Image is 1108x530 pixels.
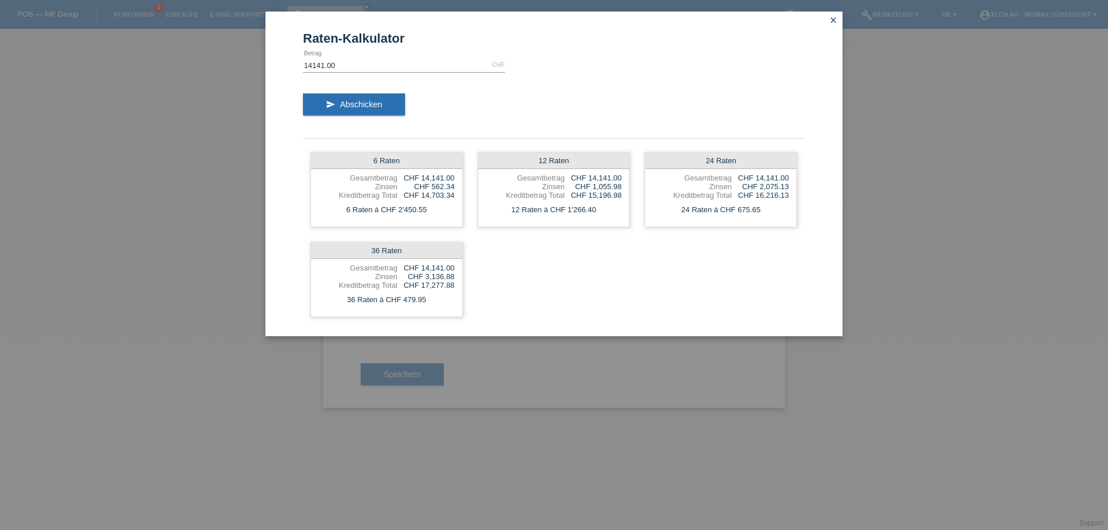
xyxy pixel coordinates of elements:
[653,191,732,200] div: Kreditbetrag Total
[398,281,455,290] div: CHF 17,277.88
[319,182,398,191] div: Zinsen
[303,31,805,46] h1: Raten-Kalkulator
[564,174,622,182] div: CHF 14,141.00
[732,191,789,200] div: CHF 16,216.13
[311,153,462,169] div: 6 Raten
[826,14,841,28] a: close
[732,182,789,191] div: CHF 2,075.13
[645,153,796,169] div: 24 Raten
[319,272,398,281] div: Zinsen
[398,182,455,191] div: CHF 562.34
[319,264,398,272] div: Gesamtbetrag
[478,153,630,169] div: 12 Raten
[486,191,565,200] div: Kreditbetrag Total
[732,174,789,182] div: CHF 14,141.00
[303,93,405,115] button: send Abschicken
[319,174,398,182] div: Gesamtbetrag
[398,174,455,182] div: CHF 14,141.00
[398,191,455,200] div: CHF 14,703.34
[319,281,398,290] div: Kreditbetrag Total
[486,182,565,191] div: Zinsen
[311,202,462,217] div: 6 Raten à CHF 2'450.55
[829,16,838,25] i: close
[319,191,398,200] div: Kreditbetrag Total
[486,174,565,182] div: Gesamtbetrag
[645,202,796,217] div: 24 Raten à CHF 675.65
[492,61,505,68] div: CHF
[564,182,622,191] div: CHF 1,055.98
[311,243,462,259] div: 36 Raten
[564,191,622,200] div: CHF 15,196.98
[653,182,732,191] div: Zinsen
[311,292,462,307] div: 36 Raten à CHF 479.95
[326,100,335,109] i: send
[653,174,732,182] div: Gesamtbetrag
[398,264,455,272] div: CHF 14,141.00
[398,272,455,281] div: CHF 3,136.88
[340,100,382,109] span: Abschicken
[478,202,630,217] div: 12 Raten à CHF 1'266.40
